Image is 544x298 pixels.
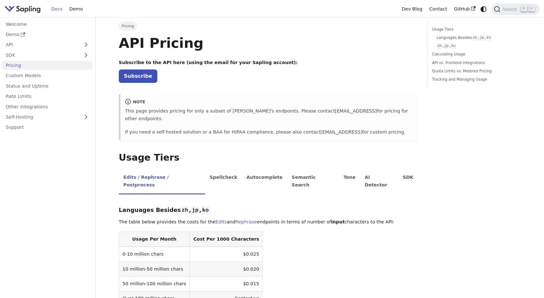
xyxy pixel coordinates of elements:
[2,30,92,39] a: Demo
[80,40,92,49] button: Expand sidebar category 'API'
[125,128,413,136] p: If you need a self-hosted solution or a BAA for HIPAA compliance, please also contact for custom ...
[500,7,521,12] span: Search
[4,4,43,14] a: Sapling.ai
[486,35,491,40] code: ko
[2,123,92,132] a: Support
[479,35,485,40] code: jp
[2,92,92,101] a: Rate Limits
[472,35,478,40] code: zh
[119,262,190,276] td: 10 million-50 million chars
[190,247,263,262] td: $0.025
[190,262,263,276] td: $0.020
[521,6,527,12] kbd: ⌘
[4,4,41,14] img: Sapling.ai
[2,113,92,122] a: Self-Hosting
[2,40,80,49] a: API
[491,4,539,15] button: Search (Command+K)
[437,35,516,41] a: Languages Besideszh,jp,ko
[339,169,360,194] li: Tone
[2,81,92,91] a: Status and Uptime
[2,71,92,80] a: Custom Models
[2,102,92,111] a: Other Integrations
[181,207,189,214] code: zh
[432,68,519,74] a: Quota Limits vs. Metered Pricing
[2,50,80,60] a: SDK
[335,108,376,113] a: [EMAIL_ADDRESS]
[360,169,398,194] li: AI Detector
[119,69,157,83] a: Subscribe
[2,61,92,70] a: Pricing
[450,4,479,14] a: GitHub
[125,107,413,123] p: This page provides pricing for only a subset of [PERSON_NAME]'s endpoints. Please contact for pri...
[119,169,205,194] li: Edits / Rephrase / Postprocess
[119,247,190,262] td: 0-10 million chars
[119,22,137,31] span: Pricing
[437,43,442,49] code: zh
[444,43,449,49] code: jp
[432,26,519,33] a: Usage Tiers
[398,169,418,194] li: SDK
[432,51,519,57] a: Calculating Usage
[191,207,199,214] code: jp
[119,207,418,214] h3: Languages Besides , ,
[190,232,263,247] th: Cost Per 1000 Characters
[119,34,418,52] h1: API Pricing
[528,6,535,12] kbd: K
[437,43,516,49] a: zh,jp,ko
[331,219,345,224] strong: input
[190,277,263,291] td: $0.015
[432,76,519,83] a: Tracking and Managing Usage
[119,232,190,247] th: Usage Per Month
[119,60,298,65] strong: Subscribe to the API here (using the email for your Sapling account):
[398,4,426,14] a: Dev Blog
[119,22,418,31] nav: Breadcrumbs
[66,4,86,14] a: Demo
[242,169,287,194] li: Autocomplete
[426,4,451,14] a: Contact
[125,98,413,106] div: note
[432,60,519,66] a: API vs. Frontend Integrations
[48,4,66,14] a: Docs
[287,169,339,194] li: Semantic Search
[450,43,456,49] code: ko
[320,129,362,134] a: [EMAIL_ADDRESS]
[119,218,418,226] p: The table below provides the costs for the and endpoints in terms of number of characters to the ...
[2,19,92,29] a: Welcome
[205,169,242,194] li: Spellcheck
[119,277,190,291] td: 50 million-100 million chars
[235,219,257,224] a: Rephrase
[119,152,418,164] h2: Usage Tiers
[216,219,227,224] a: Edits
[80,50,92,60] button: Expand sidebar category 'SDK'
[479,4,488,14] button: Switch between dark and light mode (currently system mode)
[201,207,209,214] code: ko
